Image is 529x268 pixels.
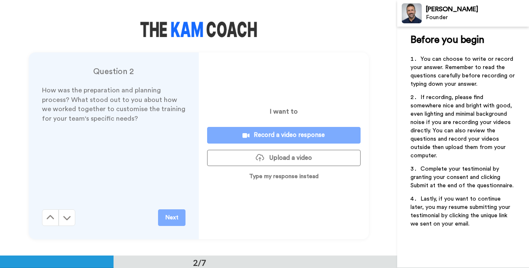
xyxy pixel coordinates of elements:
p: Type my response instead [249,172,319,181]
span: Lastly, if you want to continue later, you may resume submitting your testimonial by clicking the... [410,196,512,227]
button: Record a video response [207,127,361,143]
p: I want to [270,107,298,117]
span: How was the preparation and planning process? What stood out to you about how we worked together ... [42,87,187,122]
img: Profile Image [402,3,422,23]
button: Next [158,209,185,226]
button: Upload a video [207,150,361,166]
span: You can choose to write or record your answer. Remember to read the questions carefully before re... [410,56,517,87]
span: If recording, please find somewhere nice and bright with good, even lighting and minimal backgrou... [410,94,514,159]
div: Founder [426,14,529,21]
h4: Question 2 [42,66,185,77]
div: [PERSON_NAME] [426,5,529,13]
span: Complete your testimonial by granting your consent and clicking Submit at the end of the question... [410,166,514,189]
div: Record a video response [214,131,354,139]
span: Before you begin [410,35,484,45]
